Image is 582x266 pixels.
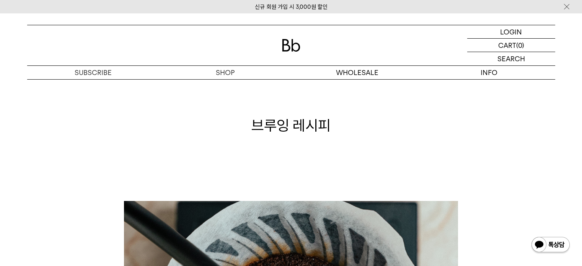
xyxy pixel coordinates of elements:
[27,115,555,135] h1: 브루잉 레시피
[531,236,571,255] img: 카카오톡 채널 1:1 채팅 버튼
[255,3,328,10] a: 신규 회원 가입 시 3,000원 할인
[282,39,300,52] img: 로고
[159,66,291,79] a: SHOP
[498,39,516,52] p: CART
[516,39,524,52] p: (0)
[500,25,522,38] p: LOGIN
[291,66,423,79] p: WHOLESALE
[467,39,555,52] a: CART (0)
[423,66,555,79] p: INFO
[27,66,159,79] a: SUBSCRIBE
[467,25,555,39] a: LOGIN
[497,52,525,65] p: SEARCH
